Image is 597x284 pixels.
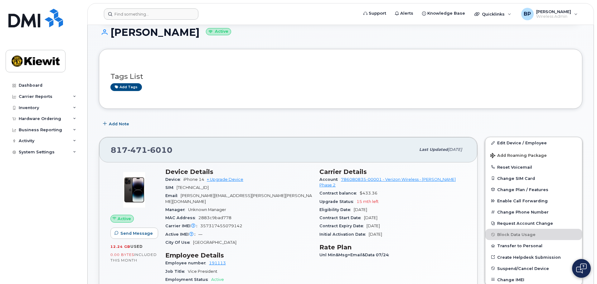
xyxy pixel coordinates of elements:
span: Enable Call Forwarding [497,199,548,203]
span: Active [118,216,131,222]
span: [DATE] [369,232,382,237]
button: Suspend/Cancel Device [485,263,582,274]
h3: Carrier Details [319,168,466,176]
h3: Tags List [110,73,571,80]
button: Reset Voicemail [485,161,582,173]
span: Unknown Manager [188,207,226,212]
span: Vice President [188,269,217,274]
span: iPhone 14 [183,177,204,182]
a: Create Helpdesk Submission [485,252,582,263]
span: [DATE] [364,215,377,220]
button: Add Note [99,118,134,129]
span: Wireless Admin [536,14,571,19]
a: + Upgrade Device [207,177,243,182]
button: Request Account Change [485,218,582,229]
span: 817 [111,145,172,155]
span: Device [165,177,183,182]
span: Knowledge Base [427,10,465,17]
span: [DATE] [354,207,367,212]
span: MAC Address [165,215,198,220]
button: Change Phone Number [485,206,582,218]
span: Contract balance [319,191,360,195]
a: 786080835-00001 - Verizon Wireless - [PERSON_NAME] Phase 2 [319,177,456,187]
span: [GEOGRAPHIC_DATA] [193,240,236,245]
span: Initial Activation Date [319,232,369,237]
button: Add Roaming Package [485,149,582,161]
h1: [PERSON_NAME] [99,27,582,38]
span: [DATE] [448,147,462,152]
span: Contract Start Date [319,215,364,220]
button: Change Plan / Features [485,184,582,195]
span: — [198,232,202,237]
span: used [130,244,143,249]
div: Belen Pena [517,8,582,20]
button: Block Data Usage [485,229,582,240]
span: Eligibility Date [319,207,354,212]
span: Quicklinks [482,12,505,17]
span: City Of Use [165,240,193,245]
span: Change Plan / Features [497,187,548,192]
span: Active [211,277,224,282]
img: Open chat [576,263,587,273]
span: Send Message [120,230,153,236]
span: 471 [128,145,147,155]
span: Employee number [165,261,209,265]
h3: Employee Details [165,252,312,259]
small: Active [206,28,231,35]
span: [TECHNICAL_ID] [177,185,209,190]
a: Edit Device / Employee [485,137,582,148]
span: 15 mth left [357,199,379,204]
a: Support [359,7,391,20]
div: Quicklinks [470,8,516,20]
img: image20231002-3703462-njx0qo.jpeg [115,171,153,209]
span: Support [369,10,386,17]
span: Manager [165,207,188,212]
span: [PERSON_NAME] [536,9,571,14]
span: Add Roaming Package [490,153,547,159]
span: 2883c9bad778 [198,215,231,220]
span: Suspend/Cancel Device [497,266,549,271]
span: BP [524,10,531,18]
span: Last updated [419,147,448,152]
a: Knowledge Base [418,7,469,20]
h3: Rate Plan [319,243,466,251]
input: Find something... [104,8,198,20]
span: Employment Status [165,277,211,282]
span: included this month [110,252,157,262]
span: Add Note [109,121,129,127]
span: Active IMEI [165,232,198,237]
span: Job Title [165,269,188,274]
span: [DATE] [366,224,380,228]
a: 191113 [209,261,226,265]
span: Contract Expiry Date [319,224,366,228]
button: Enable Call Forwarding [485,195,582,206]
span: [PERSON_NAME][EMAIL_ADDRESS][PERSON_NAME][PERSON_NAME][DOMAIN_NAME] [165,193,312,204]
span: Account [319,177,341,182]
span: 0.00 Bytes [110,253,134,257]
span: SIM [165,185,177,190]
a: Alerts [391,7,418,20]
span: Email [165,193,181,198]
span: Carrier IMEI [165,224,200,228]
h3: Device Details [165,168,312,176]
button: Transfer to Personal [485,240,582,251]
span: $433.36 [360,191,377,195]
button: Send Message [110,228,158,239]
span: Unl Min&Msg+Email&Data 07/24 [319,253,392,257]
a: Add tags [110,83,142,91]
span: 6010 [147,145,172,155]
span: 357317455079142 [200,224,242,228]
span: Upgrade Status [319,199,357,204]
span: Alerts [400,10,413,17]
button: Change SIM Card [485,173,582,184]
span: 12.24 GB [110,244,130,249]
